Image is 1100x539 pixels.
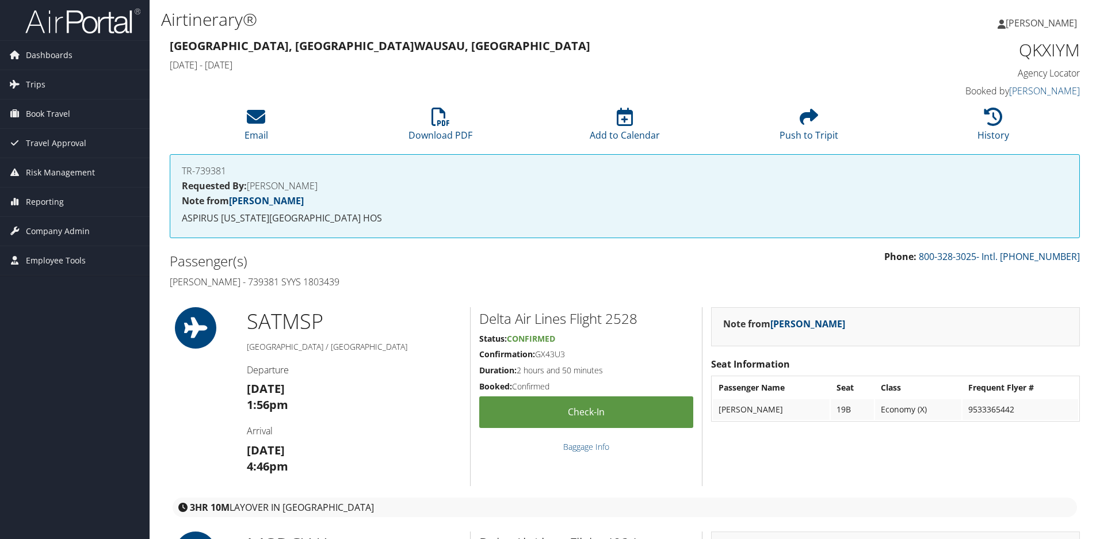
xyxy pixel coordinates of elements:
p: ASPIRUS [US_STATE][GEOGRAPHIC_DATA] HOS [182,211,1068,226]
h2: Passenger(s) [170,251,616,271]
h1: SAT MSP [247,307,461,336]
span: Dashboards [26,41,72,70]
h4: [PERSON_NAME] [182,181,1068,190]
strong: [DATE] [247,442,285,458]
h4: TR-739381 [182,166,1068,175]
span: Employee Tools [26,246,86,275]
h1: QKXIYM [865,38,1080,62]
a: [PERSON_NAME] [770,318,845,330]
strong: [GEOGRAPHIC_DATA], [GEOGRAPHIC_DATA] Wausau, [GEOGRAPHIC_DATA] [170,38,590,53]
a: Add to Calendar [590,114,660,142]
td: Economy (X) [875,399,961,420]
strong: [DATE] [247,381,285,396]
h4: Departure [247,364,461,376]
strong: 3HR 10M [190,501,230,514]
a: Check-in [479,396,693,428]
span: Book Travel [26,100,70,128]
a: [PERSON_NAME] [1009,85,1080,97]
span: Travel Approval [26,129,86,158]
strong: 1:56pm [247,397,288,412]
strong: Seat Information [711,358,790,370]
a: Download PDF [408,114,472,142]
h2: Delta Air Lines Flight 2528 [479,309,693,328]
span: Company Admin [26,217,90,246]
strong: Confirmation: [479,349,535,360]
strong: Note from [182,194,304,207]
h5: 2 hours and 50 minutes [479,365,693,376]
h4: Agency Locator [865,67,1080,79]
a: History [977,114,1009,142]
h5: [GEOGRAPHIC_DATA] / [GEOGRAPHIC_DATA] [247,341,461,353]
img: airportal-logo.png [25,7,140,35]
strong: 4:46pm [247,458,288,474]
a: [PERSON_NAME] [998,6,1088,40]
strong: Requested By: [182,179,247,192]
a: Email [245,114,268,142]
h4: [DATE] - [DATE] [170,59,848,71]
a: 800-328-3025- Intl. [PHONE_NUMBER] [919,250,1080,263]
strong: Status: [479,333,507,344]
strong: Note from [723,318,845,330]
h5: Confirmed [479,381,693,392]
span: Trips [26,70,45,99]
h4: Arrival [247,425,461,437]
th: Passenger Name [713,377,830,398]
div: layover in [GEOGRAPHIC_DATA] [173,498,1077,517]
a: Baggage Info [563,441,609,452]
a: Push to Tripit [780,114,838,142]
strong: Booked: [479,381,512,392]
strong: Phone: [884,250,916,263]
span: Risk Management [26,158,95,187]
span: [PERSON_NAME] [1006,17,1077,29]
span: Confirmed [507,333,555,344]
h1: Airtinerary® [161,7,780,32]
td: [PERSON_NAME] [713,399,830,420]
h4: Booked by [865,85,1080,97]
td: 19B [831,399,874,420]
h4: [PERSON_NAME] - 739381 SYYS 1803439 [170,276,616,288]
strong: Duration: [479,365,517,376]
span: Reporting [26,188,64,216]
th: Seat [831,377,874,398]
th: Class [875,377,961,398]
a: [PERSON_NAME] [229,194,304,207]
td: 9533365442 [962,399,1078,420]
th: Frequent Flyer # [962,377,1078,398]
h5: GX43U3 [479,349,693,360]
